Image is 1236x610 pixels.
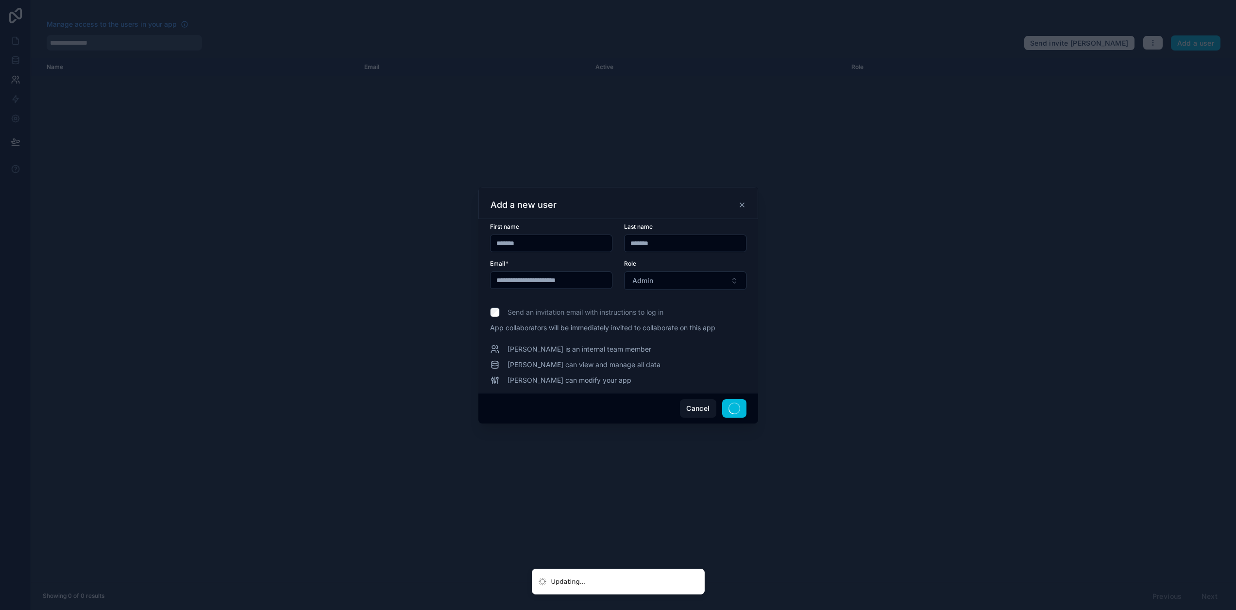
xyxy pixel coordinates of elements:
span: Last name [624,223,653,230]
span: [PERSON_NAME] is an internal team member [508,344,651,354]
span: Email [490,260,505,267]
div: Updating... [551,577,586,587]
span: Admin [632,276,653,286]
span: App collaborators will be immediately invited to collaborate on this app [490,323,746,333]
button: Select Button [624,271,746,290]
span: Send an invitation email with instructions to log in [508,307,663,317]
h3: Add a new user [491,199,557,211]
span: Role [624,260,636,267]
button: Cancel [680,399,716,418]
span: [PERSON_NAME] can modify your app [508,375,631,385]
span: First name [490,223,519,230]
input: Send an invitation email with instructions to log in [490,307,500,317]
span: [PERSON_NAME] can view and manage all data [508,360,660,370]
